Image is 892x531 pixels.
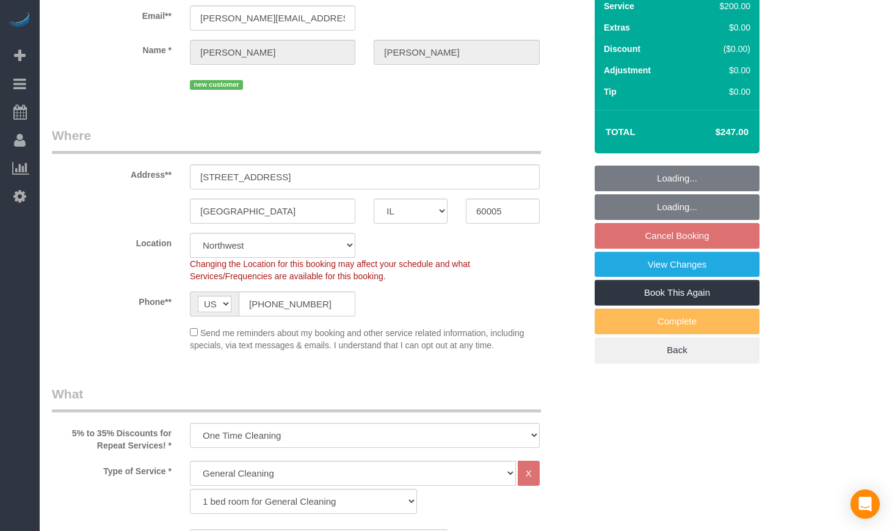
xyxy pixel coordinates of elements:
[604,43,640,55] label: Discount
[466,199,540,224] input: Zip Code**
[679,127,749,137] h4: $247.00
[190,259,470,281] span: Changing the Location for this booking may affect your schedule and what Services/Frequencies are...
[43,423,181,452] label: 5% to 35% Discounts for Repeat Services! *
[43,233,181,249] label: Location
[52,385,541,412] legend: What
[694,43,750,55] div: ($0.00)
[43,461,181,477] label: Type of Service *
[595,280,760,306] a: Book This Again
[190,40,355,65] input: First Name**
[604,21,630,34] label: Extras
[374,40,539,65] input: Last Name*
[595,252,760,277] a: View Changes
[694,64,750,76] div: $0.00
[850,489,880,519] div: Open Intercom Messenger
[595,337,760,363] a: Back
[52,126,541,154] legend: Where
[7,12,32,29] img: Automaid Logo
[694,21,750,34] div: $0.00
[604,86,617,98] label: Tip
[190,80,243,90] span: new customer
[43,40,181,56] label: Name *
[604,64,651,76] label: Adjustment
[606,126,636,137] strong: Total
[190,328,524,350] span: Send me reminders about my booking and other service related information, including specials, via...
[694,86,750,98] div: $0.00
